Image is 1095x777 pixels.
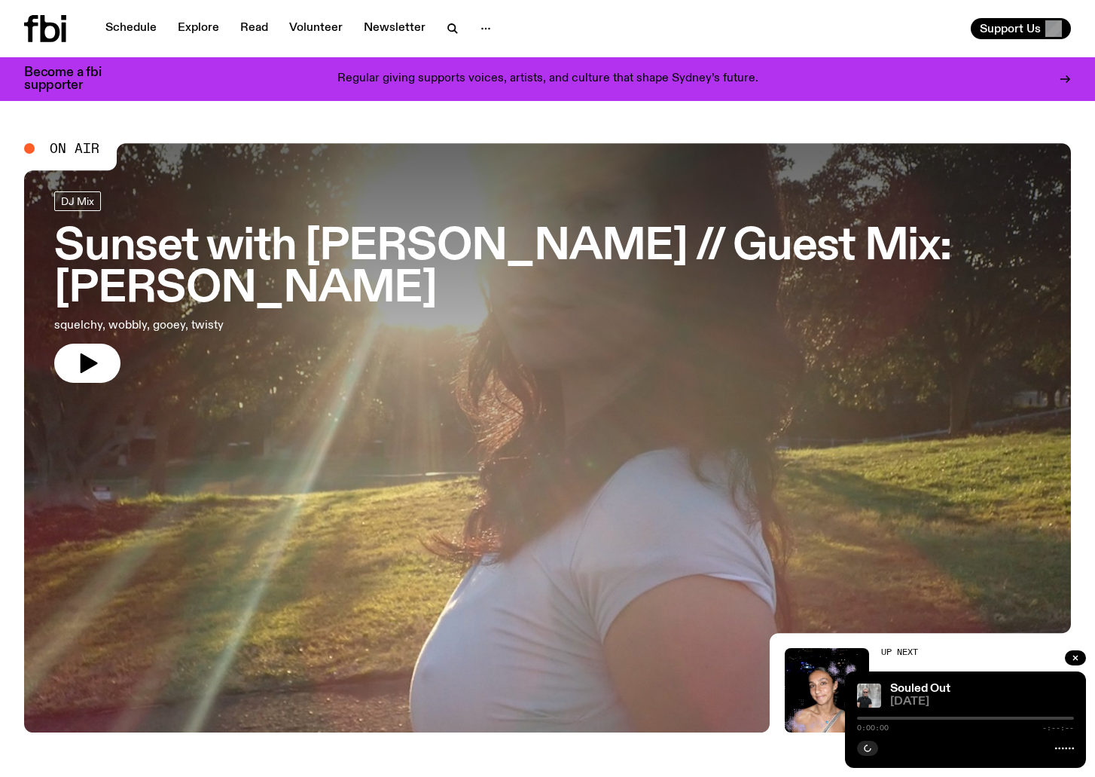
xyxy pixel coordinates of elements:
span: DJ Mix [61,195,94,206]
span: -:--:-- [1042,724,1074,732]
h3: Sunset with [PERSON_NAME] // Guest Mix: [PERSON_NAME] [54,226,1041,310]
a: Schedule [96,18,166,39]
button: Support Us [971,18,1071,39]
a: Sunset with [PERSON_NAME] // Guest Mix: [PERSON_NAME]squelchy, wobbly, gooey, twisty [54,191,1041,383]
span: 0:00:00 [857,724,889,732]
img: Stephen looks directly at the camera, wearing a black tee, black sunglasses and headphones around... [857,684,881,708]
a: Explore [169,18,228,39]
span: On Air [50,142,99,155]
h3: Become a fbi supporter [24,66,120,92]
p: squelchy, wobbly, gooey, twisty [54,317,440,335]
a: Newsletter [355,18,435,39]
span: Support Us [980,22,1041,35]
a: DJ Mix [54,191,101,211]
p: Regular giving supports voices, artists, and culture that shape Sydney’s future. [337,72,758,86]
a: Read [231,18,277,39]
h2: Up Next [881,648,1071,656]
span: [DATE] [890,696,1074,708]
a: Volunteer [280,18,352,39]
a: Souled Out [890,683,950,695]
